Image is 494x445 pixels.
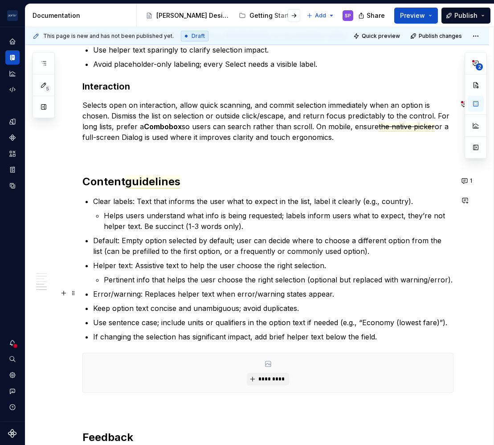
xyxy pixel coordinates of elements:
[5,384,20,398] button: Contact support
[82,430,453,445] h2: Feedback
[104,210,453,232] p: Helps users understand what info is being requested; labels inform users what to expect, they’re ...
[345,12,351,19] div: SP
[93,45,453,55] p: Use helper text sparingly to clarify selection impact.
[454,11,478,20] span: Publish
[408,30,466,42] button: Publish changes
[394,8,438,24] button: Preview
[156,11,230,20] div: [PERSON_NAME] Design
[354,8,391,24] button: Share
[5,163,20,177] a: Storybook stories
[7,10,18,21] img: f0306bc8-3074-41fb-b11c-7d2e8671d5eb.png
[249,11,297,20] div: Getting Started
[125,175,180,188] span: guidelines
[5,34,20,49] a: Home
[104,274,453,285] p: Pertinent info that helps the uesr choose the right selection (optional but replaced with warning...
[142,7,302,24] div: Page tree
[5,131,20,145] a: Components
[315,12,326,19] span: Add
[367,11,385,20] span: Share
[304,9,337,22] button: Add
[33,11,133,20] div: Documentation
[441,8,490,24] button: Publish
[5,66,20,81] a: Analytics
[144,122,182,131] strong: Combobox
[379,122,435,131] span: the native picker
[459,98,476,110] button: 1
[82,175,453,189] h2: Content
[5,336,20,350] button: Notifications
[5,114,20,129] a: Design tokens
[82,100,453,143] p: Selects open on interaction, allow quick scanning, and commit selection immediately when an optio...
[44,85,51,92] span: 5
[5,147,20,161] a: Assets
[93,289,453,299] p: Error/warning: Replaces helper text when error/warning states appear.
[43,33,174,40] span: This page is new and has not been published yet.
[93,59,453,69] p: Avoid placeholder-only labeling; every Select needs a visible label.
[362,33,400,40] span: Quick preview
[351,30,404,42] button: Quick preview
[235,8,301,23] a: Getting Started
[400,11,425,20] span: Preview
[459,175,476,187] button: 1
[5,368,20,382] a: Settings
[142,8,233,23] a: [PERSON_NAME] Design
[419,33,462,40] span: Publish changes
[192,33,205,40] span: Draft
[93,331,453,342] p: If changing the selection has significant impact, add brief helper text below the field.
[8,429,17,438] svg: Supernova Logo
[82,80,453,93] h3: Interaction
[5,50,20,65] a: Documentation
[5,179,20,193] a: Data sources
[5,82,20,97] a: Code automation
[93,303,453,314] p: Keep option text concise and unambiguous; avoid duplicates.
[93,235,453,257] p: Default: Empty option selected by default; user can decide where to choose a different option fro...
[5,352,20,366] button: Search ⌘K
[93,260,453,271] p: Helper text: Assistive text to help the user choose the right selection.
[470,177,472,184] span: 1
[93,196,453,207] p: Clear labels: Text that informs the user what to expect in the list, label it clearly (e.g., coun...
[93,317,453,328] p: Use sentence case; include units or qualifiers in the option text if needed (e.g., “Economy (lowe...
